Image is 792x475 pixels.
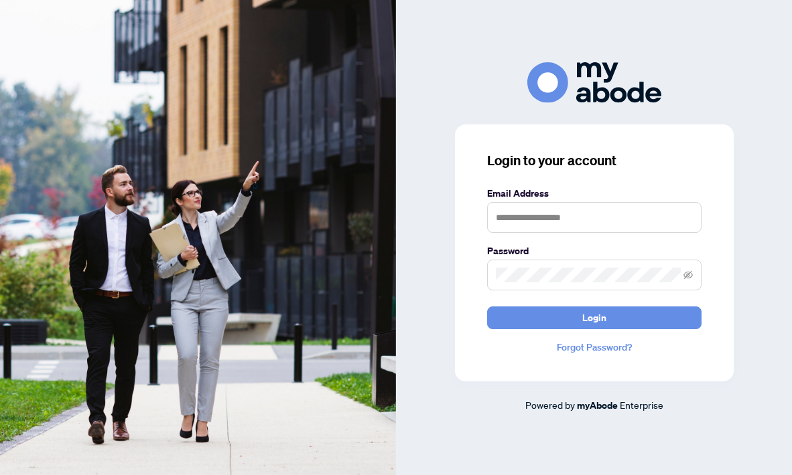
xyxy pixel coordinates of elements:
span: Login [582,307,606,328]
h3: Login to your account [487,151,702,170]
a: myAbode [577,398,618,413]
img: ma-logo [527,62,661,103]
a: Forgot Password? [487,340,702,355]
label: Password [487,244,702,258]
button: Login [487,306,702,329]
span: eye-invisible [683,270,693,280]
span: Enterprise [620,399,663,411]
label: Email Address [487,186,702,201]
span: Powered by [525,399,575,411]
